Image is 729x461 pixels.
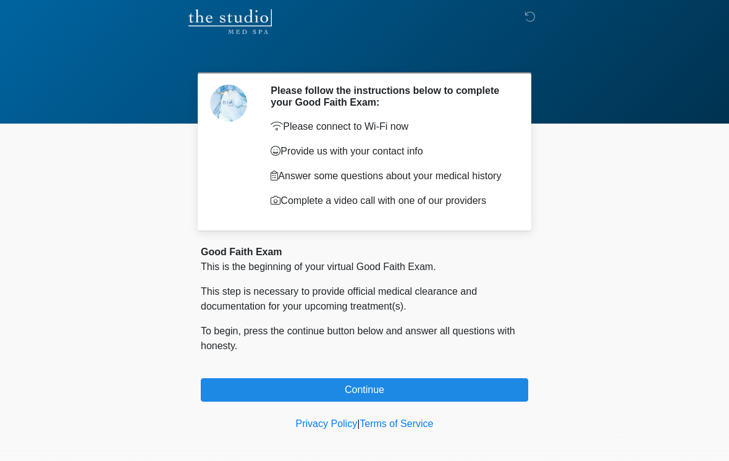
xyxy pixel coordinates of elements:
p: Provide us with your contact info [271,144,510,159]
img: The Studio Med Spa Logo [188,9,272,34]
img: Agent Avatar [210,85,247,122]
a: Privacy Policy [296,418,358,429]
p: Please connect to Wi-Fi now [271,119,510,134]
button: Continue [201,378,528,402]
h2: Please follow the instructions below to complete your Good Faith Exam: [271,85,510,108]
a: Terms of Service [360,418,433,429]
p: Complete a video call with one of our providers [271,193,510,208]
a: | [357,418,360,429]
h1: ‎ ‎ [192,44,537,67]
p: Answer some questions about your medical history [271,169,510,184]
p: This step is necessary to provide official medical clearance and documentation for your upcoming ... [201,284,528,314]
p: To begin, press the continue button below and answer all questions with honesty. [201,324,528,353]
p: This is the beginning of your virtual Good Faith Exam. [201,260,528,274]
div: Good Faith Exam [201,245,528,260]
